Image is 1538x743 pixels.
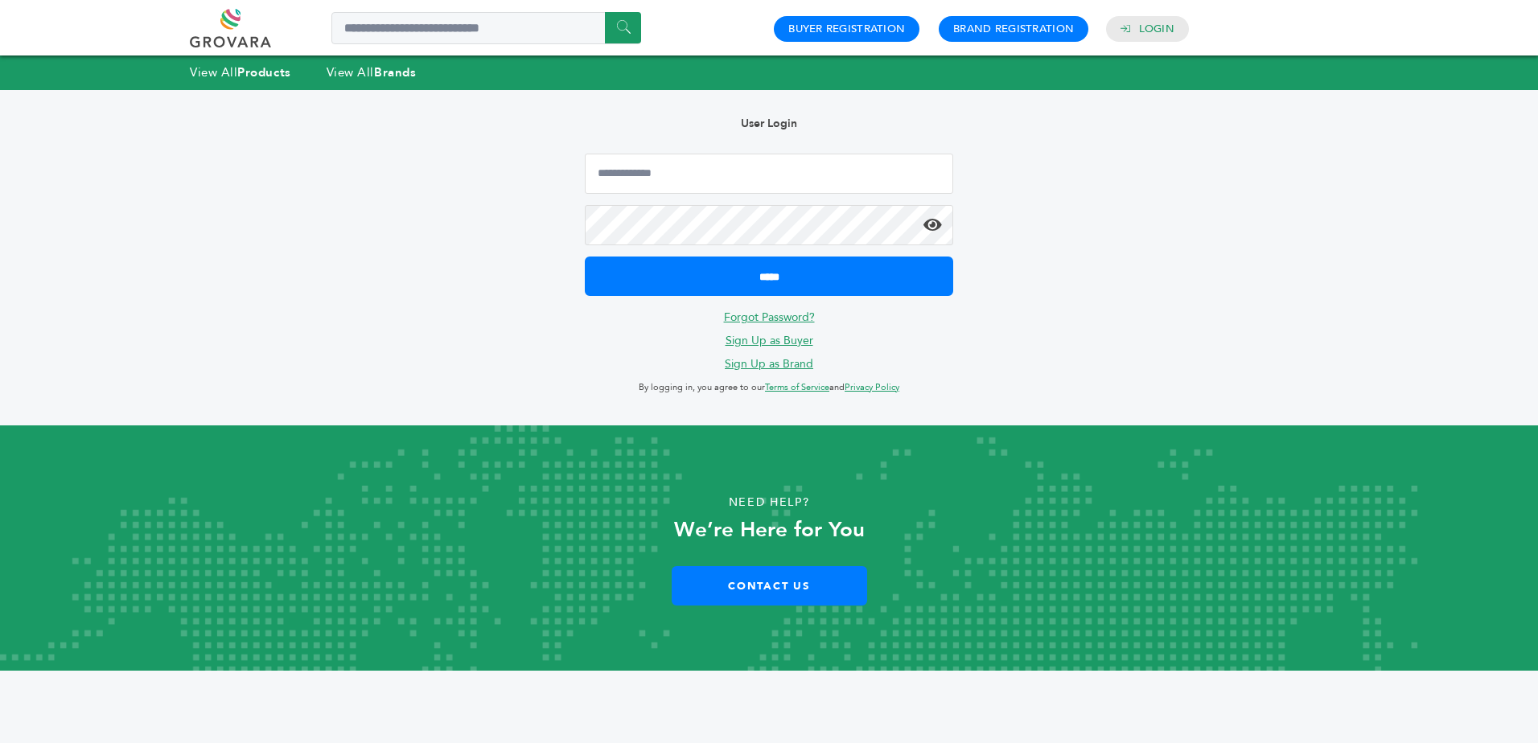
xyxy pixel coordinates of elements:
strong: Brands [374,64,416,80]
a: View AllProducts [190,64,291,80]
a: View AllBrands [327,64,417,80]
a: Brand Registration [953,22,1074,36]
input: Search a product or brand... [331,12,641,44]
a: Contact Us [672,566,867,605]
a: Privacy Policy [845,381,899,393]
p: Need Help? [77,491,1462,515]
p: By logging in, you agree to our and [585,378,953,397]
strong: Products [237,64,290,80]
input: Password [585,205,953,245]
strong: We’re Here for You [674,515,865,544]
input: Email Address [585,154,953,194]
a: Forgot Password? [724,310,815,325]
a: Sign Up as Buyer [726,333,813,348]
a: Sign Up as Brand [725,356,813,371]
a: Login [1139,22,1174,36]
a: Terms of Service [765,381,829,393]
a: Buyer Registration [788,22,905,36]
b: User Login [741,116,797,131]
